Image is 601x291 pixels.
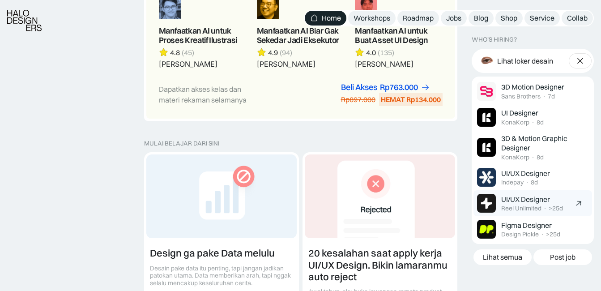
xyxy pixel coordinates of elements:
[477,194,496,213] img: Job Image
[501,119,529,126] div: KonaKorp
[348,11,396,26] a: Workshops
[322,13,341,23] div: Home
[469,11,494,26] a: Blog
[341,83,430,92] a: Beli AksesRp763.000
[473,249,532,265] a: Lihat semua
[501,82,564,92] div: 3D Motion Designer
[533,249,592,265] a: Post job
[497,56,553,65] div: Lihat loker desain
[501,168,550,178] div: UI/UX Designer
[562,11,593,26] a: Collab
[477,82,496,101] img: Job Image
[159,84,260,105] div: Dapatkan akses kelas dan materi rekaman selamanya
[341,83,377,92] div: Beli Akses
[501,13,517,23] div: Shop
[501,179,524,186] div: Indepay
[541,231,544,238] div: ·
[501,194,550,204] div: UI/UX Designer
[472,36,517,43] div: WHO’S HIRING?
[305,11,346,26] a: Home
[473,104,592,130] a: Job ImageUI DesignerKonaKorp·8d
[403,13,434,23] div: Roadmap
[537,119,544,126] div: 8d
[501,93,541,100] div: Sans Brothers
[341,95,375,104] div: Rp897.000
[501,220,552,230] div: Figma Designer
[473,190,592,216] a: Job ImageUI/UX DesignerReel Unlimited·>25d
[501,205,541,212] div: Reel Unlimited
[473,216,592,242] a: Job ImageFigma DesignerDesign Pickle·>25d
[546,231,560,238] div: >25d
[525,179,529,186] div: ·
[548,93,555,100] div: 7d
[474,13,488,23] div: Blog
[542,93,546,100] div: ·
[501,134,570,153] div: 3D & Motion Graphic Designer
[144,140,457,147] div: MULAI BELAJAR DARI SINI
[477,168,496,187] img: Job Image
[473,78,592,104] a: Job Image3D Motion DesignerSans Brothers·7d
[501,153,529,161] div: KonaKorp
[531,153,535,161] div: ·
[441,11,467,26] a: Jobs
[473,164,592,190] a: Job ImageUI/UX DesignerIndepay·8d
[550,252,575,262] div: Post job
[446,13,461,23] div: Jobs
[501,231,539,238] div: Design Pickle
[495,11,523,26] a: Shop
[549,205,563,212] div: >25d
[354,13,390,23] div: Workshops
[380,83,418,92] div: Rp763.000
[473,130,592,164] a: Job Image3D & Motion Graphic DesignerKonaKorp·8d
[381,95,441,104] div: HEMAT Rp134.000
[543,205,547,212] div: ·
[477,138,496,157] img: Job Image
[483,252,522,262] div: Lihat semua
[501,108,538,118] div: UI Designer
[530,13,554,23] div: Service
[524,11,560,26] a: Service
[531,119,535,126] div: ·
[537,153,544,161] div: 8d
[397,11,439,26] a: Roadmap
[477,220,496,239] img: Job Image
[567,13,588,23] div: Collab
[531,179,538,186] div: 8d
[477,108,496,127] img: Job Image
